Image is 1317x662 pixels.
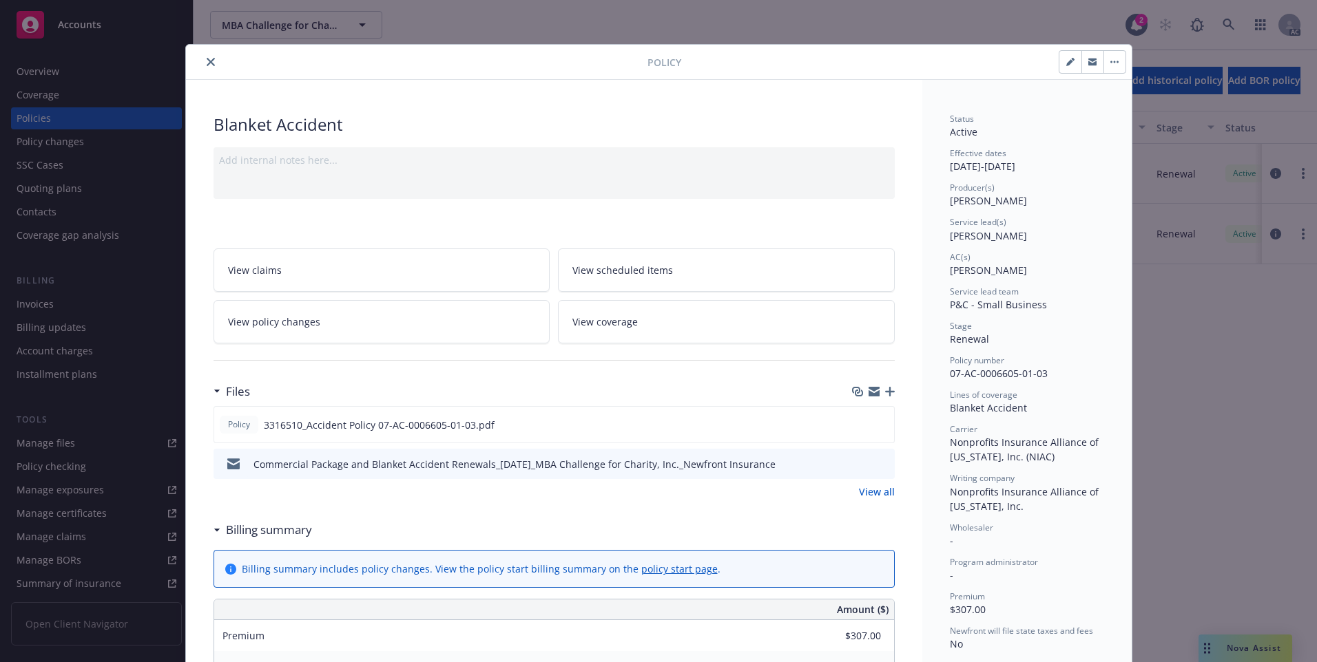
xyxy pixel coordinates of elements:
[950,534,953,547] span: -
[253,457,776,471] div: Commercial Package and Blanket Accident Renewals_[DATE]_MBA Challenge for Charity, Inc._Newfront ...
[950,522,993,533] span: Wholesaler
[855,457,866,471] button: download file
[950,286,1019,297] span: Service lead team
[950,264,1027,277] span: [PERSON_NAME]
[214,300,550,343] a: View policy changes
[264,418,495,432] span: 3316510_Accident Policy 07-AC-0006605-01-03.pdf
[950,472,1015,484] span: Writing company
[877,457,889,471] button: preview file
[950,182,995,193] span: Producer(s)
[228,263,282,277] span: View claims
[214,113,895,136] div: Blanket Accident
[214,521,312,539] div: Billing summary
[837,602,889,617] span: Amount ($)
[950,556,1038,568] span: Program administrator
[950,423,977,435] span: Carrier
[950,113,974,125] span: Status
[859,484,895,499] a: View all
[950,603,986,616] span: $307.00
[950,436,1101,463] span: Nonprofits Insurance Alliance of [US_STATE], Inc. (NIAC)
[950,298,1047,311] span: P&C - Small Business
[228,314,320,329] span: View policy changes
[950,216,1006,228] span: Service lead(s)
[222,629,265,642] span: Premium
[950,637,963,650] span: No
[950,401,1104,415] div: Blanket Accident
[950,194,1027,207] span: [PERSON_NAME]
[950,320,972,332] span: Stage
[242,562,720,576] div: Billing summary includes policy changes. View the policy start billing summary on the .
[558,300,895,343] a: View coverage
[950,332,989,345] span: Renewal
[950,367,1048,380] span: 07-AC-0006605-01-03
[950,147,1006,159] span: Effective dates
[950,389,1017,401] span: Lines of coverage
[950,354,1004,366] span: Policy number
[876,418,889,432] button: preview file
[950,590,985,602] span: Premium
[558,248,895,292] a: View scheduled items
[225,418,253,431] span: Policy
[647,55,681,70] span: Policy
[226,521,312,539] h3: Billing summary
[950,229,1027,242] span: [PERSON_NAME]
[950,485,1101,513] span: Nonprofits Insurance Alliance of [US_STATE], Inc.
[214,248,550,292] a: View claims
[214,383,250,401] div: Files
[950,625,1093,637] span: Newfront will file state taxes and fees
[950,251,971,263] span: AC(s)
[641,562,718,575] a: policy start page
[203,54,219,70] button: close
[854,418,865,432] button: download file
[950,125,977,138] span: Active
[800,626,889,646] input: 0.00
[572,314,638,329] span: View coverage
[950,568,953,581] span: -
[219,153,889,167] div: Add internal notes here...
[572,263,673,277] span: View scheduled items
[226,383,250,401] h3: Files
[950,147,1104,173] div: [DATE] - [DATE]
